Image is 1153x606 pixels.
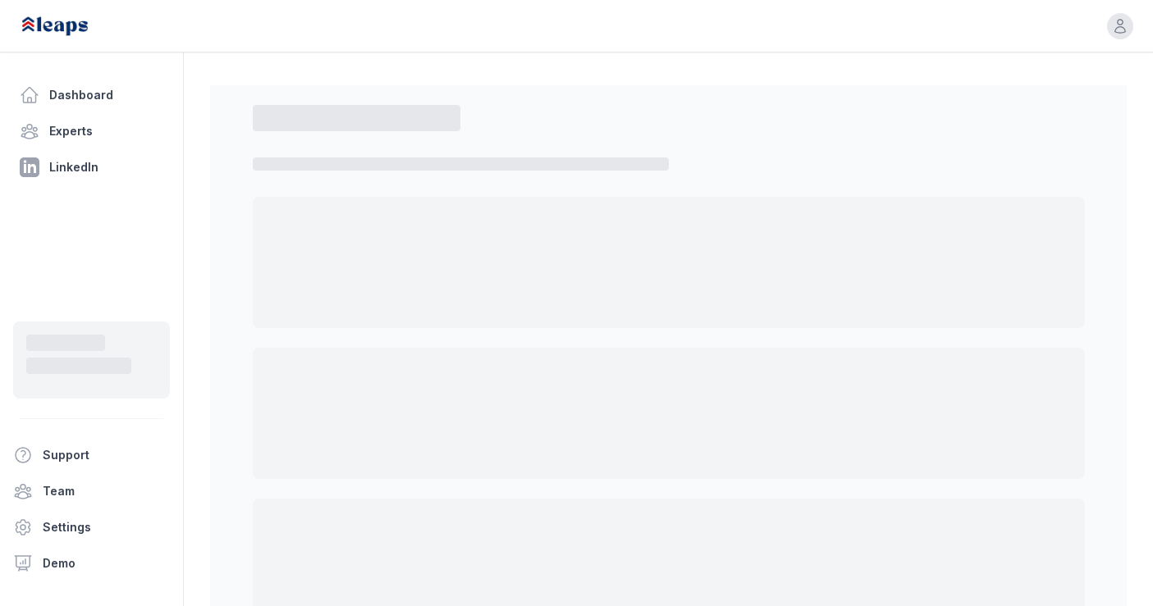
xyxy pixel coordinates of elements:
[7,475,176,508] a: Team
[13,79,170,112] a: Dashboard
[20,8,125,44] img: Leaps
[7,439,163,472] button: Support
[13,115,170,148] a: Experts
[7,511,176,544] a: Settings
[13,151,170,184] a: LinkedIn
[7,547,176,580] a: Demo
